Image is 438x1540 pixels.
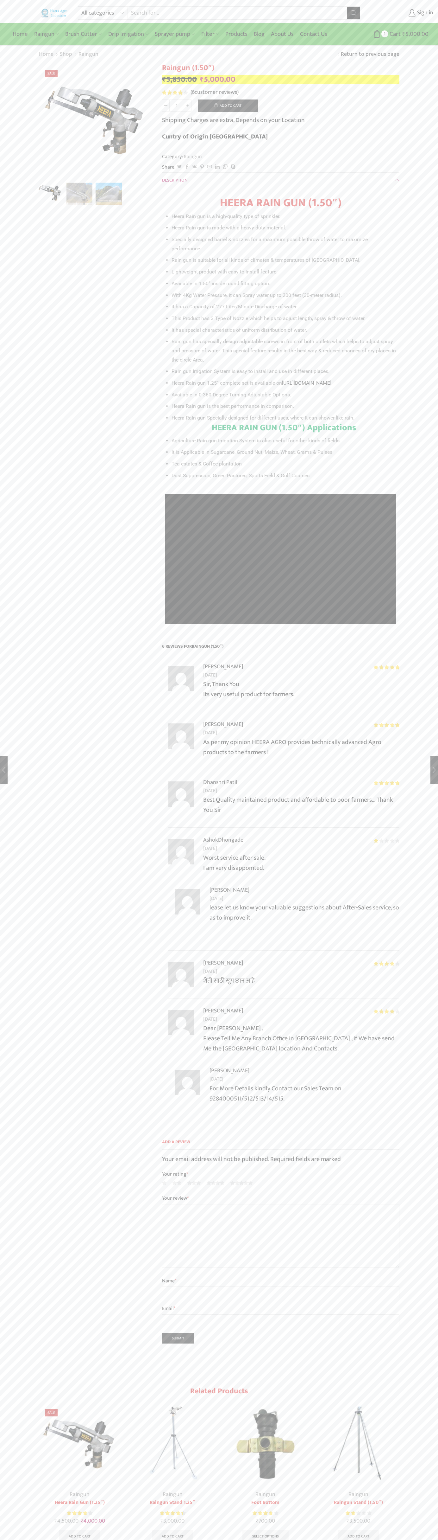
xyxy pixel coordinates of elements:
li: Rain gun Irrigation System is easy to install and use in different places. [172,367,396,376]
bdi: 700.00 [256,1516,275,1526]
a: Blog [251,27,268,42]
a: Raingun [255,1490,275,1499]
a: Description [162,173,399,188]
a: 5 of 5 stars [230,1179,253,1186]
div: 1 / 3 [39,63,153,177]
button: Add to cart [198,99,258,112]
li: Available in 0-360 Degree Turning Adjustable Options. [172,390,396,400]
p: Dear [PERSON_NAME] , Please Tell Me Any Branch Office in [GEOGRAPHIC_DATA] , if We have send Me t... [203,1023,399,1054]
label: Email [162,1305,399,1313]
button: Search button [347,7,360,19]
a: Filter [198,27,222,42]
bdi: 5,000.00 [402,29,429,39]
span: Sign in [416,9,433,17]
strong: [PERSON_NAME] [210,885,249,895]
p: Best Quality maintained product and affordable to poor farmers… Thank You Sir [203,795,399,815]
p: Worst service after sale. I am very disappomted. [203,853,399,873]
li: This Product has 3 Type of Nozzle which helps to adjust length, spray & throw of water. [172,314,396,323]
span: Cart [388,30,401,38]
img: Heera Raingun 1.50 [37,180,63,206]
nav: Breadcrumb [39,50,99,59]
a: 3 of 5 stars [187,1179,201,1186]
span: Rated out of 5 [374,665,399,670]
strong: HEERA RAIN GUN (1.50″) Applications [212,420,356,435]
a: Return to previous page [341,50,399,59]
li: 2 / 3 [66,181,93,206]
bdi: 5,850.00 [162,73,197,86]
p: Shipping Charges are extra, Depends on your Location [162,115,305,125]
a: Heera Rain Gun (1.25″) [39,1499,121,1506]
span: Description [162,176,187,184]
div: Rated 4.00 out of 5 [162,90,188,95]
li: Agriculture Rain gun Irrigation System is also useful for other kinds of fields. [172,436,396,446]
h1: Raingun (1.50″) [162,63,399,73]
span: ₹ [402,29,405,39]
img: Raingun Stand 1.25" [132,1403,214,1485]
a: Raingun [31,27,62,42]
a: Raingun [70,1490,90,1499]
a: Raingun [348,1490,368,1499]
a: Raingun Stand 1.25″ [132,1499,214,1506]
li: Heera Rain gun 1.25” complete set is available on [172,379,396,388]
span: ₹ [54,1516,57,1526]
li: 3 / 3 [96,181,122,206]
img: Foot Bottom [224,1403,307,1485]
time: [DATE] [203,967,399,976]
li: it has a Capacity of 277 Liter/Minute Discharge of water. [172,302,396,311]
time: [DATE] [210,1075,399,1083]
span: ₹ [162,73,166,86]
span: Sale [45,1409,58,1416]
p: Sir, Thank You Its very useful product for farmers. [203,679,399,699]
li: Lightweight product with easy to install feature. [172,267,396,277]
li: Tea estates & Coffee plantation [172,459,396,469]
a: Brush Cutter [62,27,105,42]
li: Available in 1.50” inside round fitting option. [172,279,396,288]
span: ₹ [160,1516,163,1526]
span: Rated out of 5 [346,1510,356,1517]
bdi: 5,000.00 [200,73,235,86]
li: Rain gun is suitable for all kinds of climates & temperatures of [GEOGRAPHIC_DATA]. [172,256,396,265]
span: Raingun (1.50″) [192,643,223,650]
div: Rated 4.50 out of 5 [160,1510,185,1517]
label: Name [162,1277,399,1285]
li: Heera Rain gun Specially designed for different uses, where it can shower like rain. [172,414,396,433]
span: Sale [45,70,58,77]
span: 6 [192,87,195,97]
time: [DATE] [203,1015,399,1023]
li: Heera Rain gun is a high-quality type of sprinkler. [172,212,396,221]
div: Rated 4 out of 5 [374,961,399,966]
a: p2 [96,181,122,207]
p: शेती साठी खुप छान आहे [203,976,399,986]
div: Rated 1 out of 5 [374,838,399,843]
a: Raingun [183,152,202,161]
a: 1 of 5 stars [162,1179,166,1186]
a: Foot Bottom [224,1499,307,1506]
time: [DATE] [203,729,399,737]
strong: [PERSON_NAME] [203,1006,243,1015]
a: [URL][DOMAIN_NAME] [282,380,331,386]
strong: [PERSON_NAME] [203,662,243,671]
img: Heera Raingun 1.50 [39,1403,121,1485]
span: Rated out of 5 [374,1009,394,1014]
img: Rain Gun Stand 1.5 [317,1403,400,1485]
span: 6 [162,90,189,95]
a: p1 [66,181,93,207]
span: Related products [190,1385,248,1397]
span: Rated out of 5 [67,1510,87,1517]
div: Rated 5 out of 5 [374,665,399,670]
li: It is Applicable in Sugarcane, Ground Nut, Maize, Wheat, Grams & Pulses [172,448,396,457]
span: Rated out of 5 [160,1510,183,1517]
bdi: 3,500.00 [347,1516,370,1526]
label: Your rating [162,1171,399,1178]
strong: Dhanshri Patil [203,778,237,787]
div: Rated 5 out of 5 [374,723,399,727]
a: Contact Us [297,27,330,42]
input: Product quantity [170,99,184,112]
li: It has special characteristics of uniform distribution of water. [172,326,396,335]
span: Rated out of 5 [374,781,399,785]
a: Raingun Stand (1.50″) [317,1499,400,1506]
li: Dust Suppression, Green Pastures, Sports Field & Golf Courses [172,471,396,480]
p: For More Details kindly Contact our Sales Team on 9284000511/512/513/14/515. [210,1083,399,1104]
div: Rated 5 out of 5 [374,781,399,785]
